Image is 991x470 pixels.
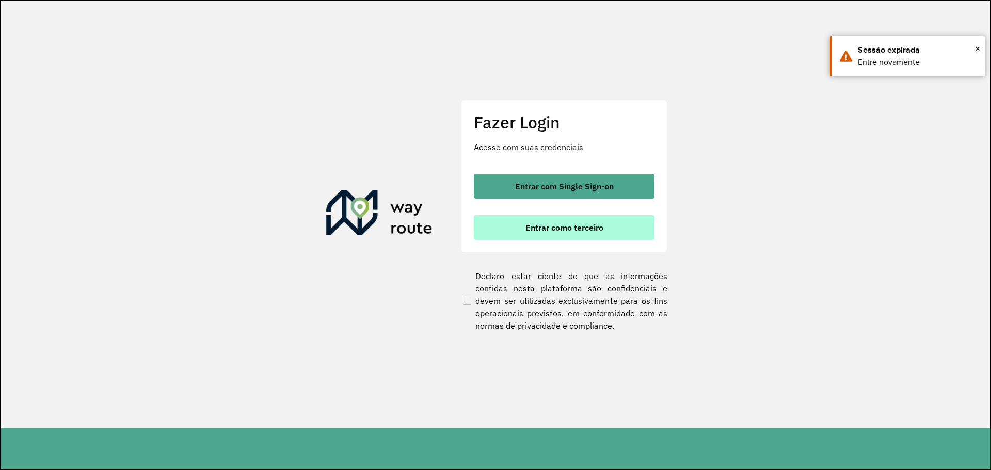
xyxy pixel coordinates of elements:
[515,182,614,190] span: Entrar com Single Sign-on
[461,270,667,332] label: Declaro estar ciente de que as informações contidas nesta plataforma são confidenciais e devem se...
[975,41,980,56] span: ×
[474,215,654,240] button: button
[975,41,980,56] button: Close
[326,190,433,239] img: Roteirizador AmbevTech
[474,174,654,199] button: button
[858,44,977,56] div: Sessão expirada
[474,112,654,132] h2: Fazer Login
[474,141,654,153] p: Acesse com suas credenciais
[525,223,603,232] span: Entrar como terceiro
[858,56,977,69] div: Entre novamente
